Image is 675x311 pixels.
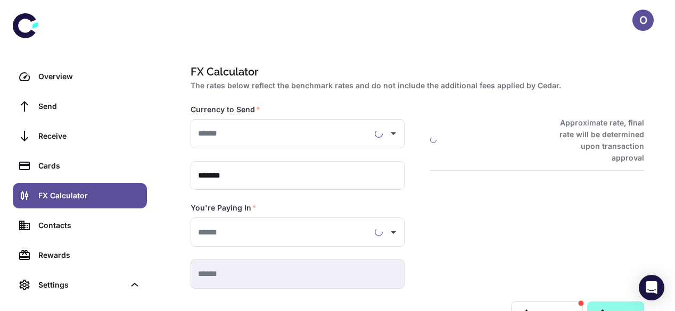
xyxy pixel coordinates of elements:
[38,160,141,172] div: Cards
[632,10,654,31] button: O
[13,213,147,238] a: Contacts
[639,275,664,300] div: Open Intercom Messenger
[386,126,401,141] button: Open
[38,190,141,201] div: FX Calculator
[13,242,147,268] a: Rewards
[13,153,147,179] a: Cards
[38,220,141,231] div: Contacts
[13,64,147,89] a: Overview
[13,94,147,119] a: Send
[191,203,257,213] label: You're Paying In
[38,279,125,291] div: Settings
[13,183,147,208] a: FX Calculator
[38,130,141,142] div: Receive
[13,272,147,298] div: Settings
[38,71,141,82] div: Overview
[38,100,141,112] div: Send
[191,64,640,80] h1: FX Calculator
[548,117,644,164] h6: Approximate rate, final rate will be determined upon transaction approval
[386,225,401,240] button: Open
[191,104,260,115] label: Currency to Send
[38,249,141,261] div: Rewards
[13,123,147,149] a: Receive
